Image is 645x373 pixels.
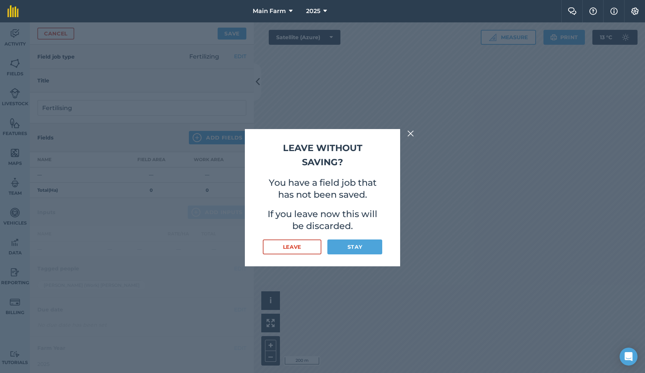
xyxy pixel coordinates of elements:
button: Leave [263,239,321,254]
img: A cog icon [630,7,639,15]
span: Main Farm [253,7,286,16]
div: Open Intercom Messenger [620,348,638,366]
img: svg+xml;base64,PHN2ZyB4bWxucz0iaHR0cDovL3d3dy53My5vcmcvMjAwMC9zdmciIHdpZHRoPSIxNyIgaGVpZ2h0PSIxNy... [610,7,618,16]
img: A question mark icon [589,7,598,15]
h2: Leave without saving? [263,141,382,170]
img: svg+xml;base64,PHN2ZyB4bWxucz0iaHR0cDovL3d3dy53My5vcmcvMjAwMC9zdmciIHdpZHRoPSIyMiIgaGVpZ2h0PSIzMC... [407,129,414,138]
button: Stay [327,239,382,254]
img: Two speech bubbles overlapping with the left bubble in the forefront [568,7,577,15]
p: You have a field job that has not been saved. [263,177,382,201]
p: If you leave now this will be discarded. [263,208,382,232]
img: fieldmargin Logo [7,5,19,17]
span: 2025 [306,7,320,16]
